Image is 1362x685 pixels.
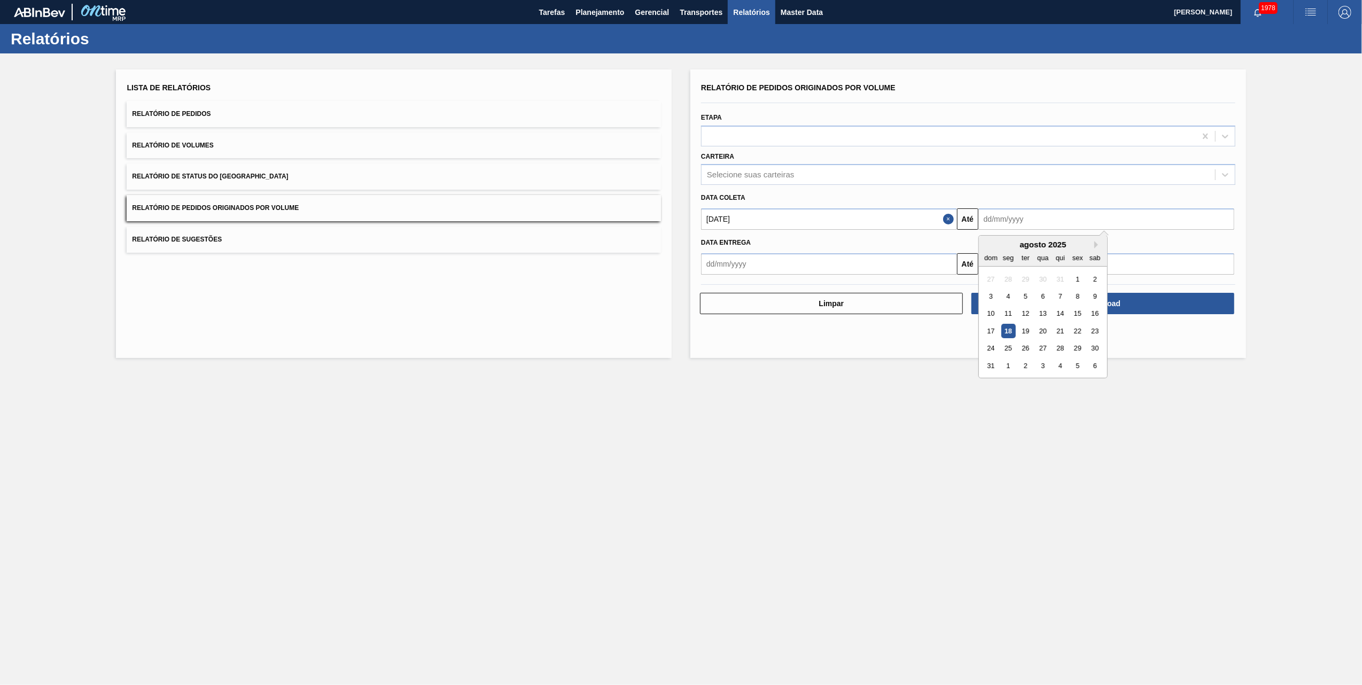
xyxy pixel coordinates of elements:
div: sex [1070,251,1085,265]
div: Choose quinta-feira, 7 de agosto de 2025 [1053,289,1068,303]
div: Choose terça-feira, 5 de agosto de 2025 [1018,289,1033,303]
span: Relatório de Pedidos Originados por Volume [132,204,299,212]
button: Download [971,293,1234,314]
input: dd/mm/yyyy [701,208,957,230]
div: Choose terça-feira, 12 de agosto de 2025 [1018,307,1033,321]
div: Choose quarta-feira, 27 de agosto de 2025 [1036,341,1050,356]
img: TNhmsLtSVTkK8tSr43FrP2fwEKptu5GPRR3wAAAABJRU5ErkJggg== [14,7,65,17]
div: agosto 2025 [979,240,1107,249]
div: Choose segunda-feira, 4 de agosto de 2025 [1001,289,1015,303]
div: Choose sexta-feira, 5 de setembro de 2025 [1070,359,1085,373]
div: Choose domingo, 17 de agosto de 2025 [984,324,998,338]
input: dd/mm/yyyy [978,208,1234,230]
img: Logout [1338,6,1351,19]
button: Até [957,253,978,275]
div: Choose sexta-feira, 29 de agosto de 2025 [1070,341,1085,356]
div: Not available domingo, 27 de julho de 2025 [984,272,998,286]
span: Relatório de Status do [GEOGRAPHIC_DATA] [132,173,288,180]
button: Relatório de Status do [GEOGRAPHIC_DATA] [127,164,661,190]
div: qua [1036,251,1050,265]
div: Choose sábado, 30 de agosto de 2025 [1088,341,1102,356]
div: Choose sexta-feira, 1 de agosto de 2025 [1070,272,1085,286]
label: Carteira [701,153,734,160]
h1: Relatórios [11,33,200,45]
button: Close [943,208,957,230]
div: Choose sexta-feira, 15 de agosto de 2025 [1070,307,1085,321]
span: Master Data [781,6,823,19]
div: Choose sábado, 9 de agosto de 2025 [1088,289,1102,303]
div: seg [1001,251,1015,265]
button: Next Month [1094,241,1102,248]
span: Data entrega [701,239,751,246]
label: Etapa [701,114,722,121]
span: Lista de Relatórios [127,83,211,92]
div: Choose segunda-feira, 11 de agosto de 2025 [1001,307,1015,321]
div: Choose domingo, 24 de agosto de 2025 [984,341,998,356]
div: Choose sábado, 6 de setembro de 2025 [1088,359,1102,373]
div: Choose segunda-feira, 18 de agosto de 2025 [1001,324,1015,338]
div: Choose quarta-feira, 20 de agosto de 2025 [1036,324,1050,338]
div: Choose sábado, 2 de agosto de 2025 [1088,272,1102,286]
div: Not available quinta-feira, 31 de julho de 2025 [1053,272,1068,286]
span: Relatório de Pedidos Originados por Volume [701,83,896,92]
div: Choose domingo, 3 de agosto de 2025 [984,289,998,303]
div: Choose domingo, 10 de agosto de 2025 [984,307,998,321]
span: Gerencial [635,6,670,19]
div: Choose quinta-feira, 4 de setembro de 2025 [1053,359,1068,373]
div: Choose quinta-feira, 21 de agosto de 2025 [1053,324,1068,338]
div: Choose terça-feira, 19 de agosto de 2025 [1018,324,1033,338]
span: Transportes [680,6,722,19]
div: Choose quinta-feira, 14 de agosto de 2025 [1053,307,1068,321]
div: Selecione suas carteiras [707,170,794,180]
div: Not available quarta-feira, 30 de julho de 2025 [1036,272,1050,286]
div: Choose terça-feira, 2 de setembro de 2025 [1018,359,1033,373]
div: Choose sexta-feira, 22 de agosto de 2025 [1070,324,1085,338]
div: Choose quarta-feira, 3 de setembro de 2025 [1036,359,1050,373]
div: Choose sexta-feira, 8 de agosto de 2025 [1070,289,1085,303]
button: Relatório de Pedidos Originados por Volume [127,195,661,221]
span: Data coleta [701,194,745,201]
span: Planejamento [575,6,624,19]
div: month 2025-08 [982,270,1103,375]
img: userActions [1304,6,1317,19]
div: Not available terça-feira, 29 de julho de 2025 [1018,272,1033,286]
div: dom [984,251,998,265]
div: Choose quarta-feira, 6 de agosto de 2025 [1036,289,1050,303]
div: Choose sábado, 16 de agosto de 2025 [1088,307,1102,321]
div: ter [1018,251,1033,265]
button: Relatório de Pedidos [127,101,661,127]
div: Choose quarta-feira, 13 de agosto de 2025 [1036,307,1050,321]
span: Relatório de Sugestões [132,236,222,243]
div: Not available segunda-feira, 28 de julho de 2025 [1001,272,1015,286]
div: Choose segunda-feira, 1 de setembro de 2025 [1001,359,1015,373]
div: sab [1088,251,1102,265]
span: Tarefas [539,6,565,19]
span: Relatório de Volumes [132,142,213,149]
div: qui [1053,251,1068,265]
div: Choose terça-feira, 26 de agosto de 2025 [1018,341,1033,356]
button: Notificações [1241,5,1275,20]
span: Relatório de Pedidos [132,110,211,118]
input: dd/mm/yyyy [701,253,957,275]
div: Choose segunda-feira, 25 de agosto de 2025 [1001,341,1015,356]
div: Choose domingo, 31 de agosto de 2025 [984,359,998,373]
div: Choose sábado, 23 de agosto de 2025 [1088,324,1102,338]
button: Até [957,208,978,230]
button: Relatório de Volumes [127,133,661,159]
button: Relatório de Sugestões [127,227,661,253]
span: Relatórios [733,6,769,19]
button: Limpar [700,293,963,314]
span: 1978 [1259,2,1278,14]
div: Choose quinta-feira, 28 de agosto de 2025 [1053,341,1068,356]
